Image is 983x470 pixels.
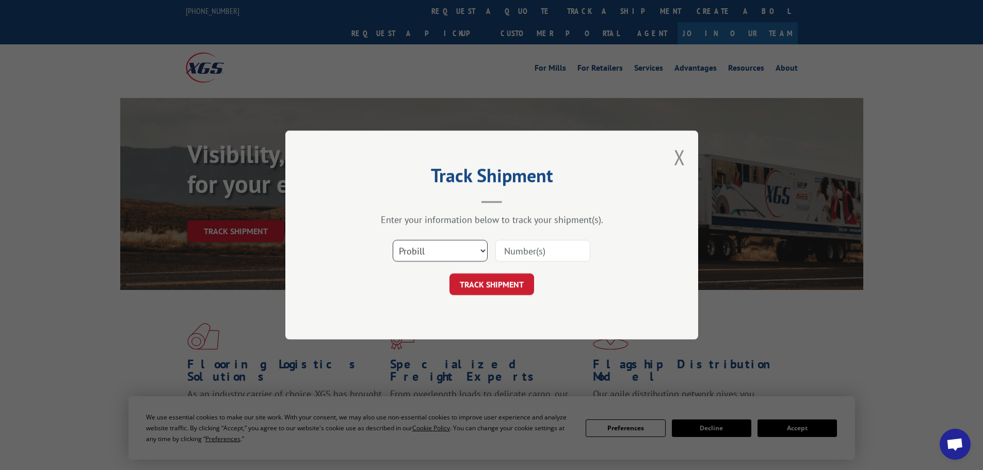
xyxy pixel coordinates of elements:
[674,143,685,171] button: Close modal
[495,240,590,262] input: Number(s)
[940,429,971,460] div: Open chat
[449,273,534,295] button: TRACK SHIPMENT
[337,214,647,225] div: Enter your information below to track your shipment(s).
[337,168,647,188] h2: Track Shipment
